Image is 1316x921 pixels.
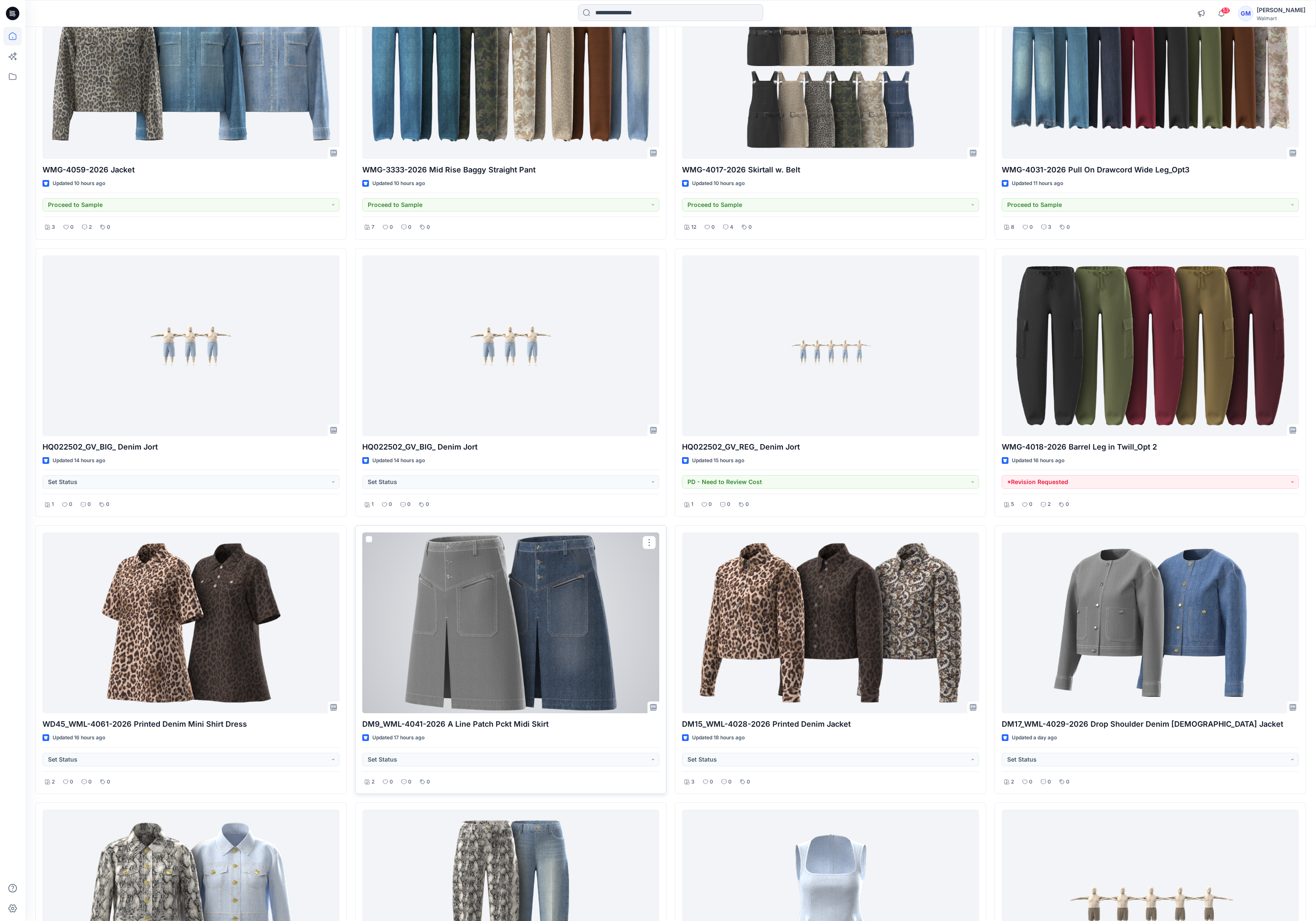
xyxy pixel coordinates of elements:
p: DM17_WML-4029-2026 Drop Shoulder Denim [DEMOGRAPHIC_DATA] Jacket [1002,718,1299,730]
p: 8 [1011,223,1014,232]
p: 0 [1048,778,1051,786]
p: WMG-4031-2026 Pull On Drawcord Wide Leg_Opt3 [1002,164,1299,176]
p: 0 [746,500,749,509]
p: 0 [728,778,732,786]
p: 2 [89,223,92,232]
p: 4 [730,223,733,232]
p: 0 [710,778,713,786]
div: GM [1238,6,1253,21]
span: 53 [1221,7,1230,14]
p: 3 [52,223,55,232]
p: 0 [88,500,91,509]
p: 3 [691,778,695,786]
p: 0 [69,500,72,509]
p: WMG-4018-2026 Barrel Leg in Twill_Opt 2 [1002,441,1299,453]
p: WMG-4059-2026 Jacket [42,164,340,176]
p: 5 [1011,500,1014,509]
p: 1 [371,500,374,509]
p: 0 [711,223,715,232]
a: DM15_WML-4028-2026 Printed Denim Jacket [682,532,979,713]
p: 0 [88,778,92,786]
p: 0 [1067,223,1070,232]
p: 0 [1029,223,1033,232]
p: 0 [427,778,430,786]
p: Updated 14 hours ago [372,456,425,465]
p: 0 [107,223,110,232]
p: 1 [52,500,54,509]
p: 0 [748,223,752,232]
a: HQ022502_GV_BIG_ Denim Jort [42,255,340,436]
a: WD45_WML-4061-2026 Printed Denim Mini Shirt Dress [42,532,340,713]
p: Updated 10 hours ago [53,179,105,188]
a: HQ022502_GV_REG_ Denim Jort [682,255,979,436]
p: HQ022502_GV_BIG_ Denim Jort [42,441,340,453]
a: HQ022502_GV_BIG_ Denim Jort [362,255,659,436]
p: 0 [106,500,109,509]
p: HQ022502_GV_REG_ Denim Jort [682,441,979,453]
p: WMG-3333-2026 Mid Rise Baggy Straight Pant [362,164,659,176]
p: Updated 16 hours ago [53,733,105,742]
p: Updated 15 hours ago [692,456,744,465]
div: [PERSON_NAME] [1257,5,1305,15]
p: 2 [1048,500,1051,509]
p: Updated a day ago [1012,733,1057,742]
a: DM17_WML-4029-2026 Drop Shoulder Denim Lady Jacket [1002,532,1299,713]
p: Updated 18 hours ago [692,733,745,742]
div: Walmart [1257,15,1305,21]
p: WD45_WML-4061-2026 Printed Denim Mini Shirt Dress [42,718,340,730]
p: DM15_WML-4028-2026 Printed Denim Jacket [682,718,979,730]
p: 2 [371,778,374,786]
p: 0 [1066,500,1069,509]
p: 0 [390,223,393,232]
p: 3 [1048,223,1051,232]
p: Updated 14 hours ago [53,456,105,465]
p: Updated 10 hours ago [372,179,425,188]
p: 0 [1029,500,1032,509]
p: 0 [747,778,750,786]
p: Updated 11 hours ago [1012,179,1063,188]
p: 0 [107,778,110,786]
p: 7 [371,223,374,232]
p: DM9_WML-4041-2026 A Line Patch Pckt Midi Skirt [362,718,659,730]
p: 12 [691,223,696,232]
p: Updated 16 hours ago [1012,456,1064,465]
p: 0 [1066,778,1069,786]
p: 0 [727,500,730,509]
a: DM9_WML-4041-2026 A Line Patch Pckt Midi Skirt [362,532,659,713]
p: 0 [427,223,430,232]
p: 1 [691,500,693,509]
p: Updated 17 hours ago [372,733,425,742]
p: 0 [390,778,393,786]
p: 0 [408,223,411,232]
p: HQ022502_GV_BIG_ Denim Jort [362,441,659,453]
p: 0 [407,500,411,509]
p: 0 [1029,778,1032,786]
p: 0 [426,500,429,509]
p: 0 [70,778,73,786]
p: 0 [389,500,392,509]
p: 0 [70,223,74,232]
p: Updated 10 hours ago [692,179,745,188]
p: WMG-4017-2026 Skirtall w. Belt [682,164,979,176]
p: 0 [408,778,411,786]
p: 2 [1011,778,1014,786]
p: 2 [52,778,55,786]
a: WMG-4018-2026 Barrel Leg in Twill_Opt 2 [1002,255,1299,436]
p: 0 [708,500,712,509]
